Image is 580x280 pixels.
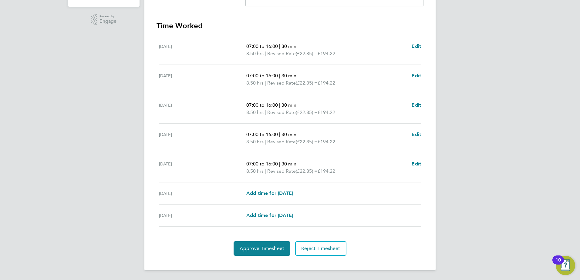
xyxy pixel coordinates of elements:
span: Edit [412,161,421,167]
span: 8.50 hrs [246,51,264,56]
div: [DATE] [159,102,246,116]
span: 07:00 to 16:00 [246,102,278,108]
span: 07:00 to 16:00 [246,132,278,137]
span: Add time for [DATE] [246,212,293,218]
span: (£22.85) = [296,139,318,145]
span: £194.22 [318,109,335,115]
span: | [265,109,266,115]
span: 30 min [282,102,296,108]
span: £194.22 [318,168,335,174]
span: (£22.85) = [296,80,318,86]
span: 8.50 hrs [246,139,264,145]
span: 30 min [282,132,296,137]
span: Edit [412,73,421,78]
span: 30 min [282,43,296,49]
a: Add time for [DATE] [246,212,293,219]
span: 30 min [282,161,296,167]
a: Add time for [DATE] [246,190,293,197]
button: Approve Timesheet [234,241,290,256]
button: Open Resource Center, 10 new notifications [556,256,575,275]
span: Edit [412,102,421,108]
span: 8.50 hrs [246,80,264,86]
span: | [265,139,266,145]
span: 07:00 to 16:00 [246,43,278,49]
span: (£22.85) = [296,168,318,174]
a: Edit [412,43,421,50]
button: Reject Timesheet [295,241,346,256]
div: [DATE] [159,72,246,87]
span: Engage [99,19,116,24]
span: 8.50 hrs [246,109,264,115]
span: (£22.85) = [296,109,318,115]
a: Edit [412,72,421,79]
div: [DATE] [159,212,246,219]
span: Revised Rate [267,50,296,57]
a: Edit [412,131,421,138]
span: Revised Rate [267,79,296,87]
div: [DATE] [159,43,246,57]
span: Edit [412,132,421,137]
span: | [265,51,266,56]
span: £194.22 [318,51,335,56]
span: 8.50 hrs [246,168,264,174]
span: Revised Rate [267,168,296,175]
a: Powered byEngage [91,14,117,25]
span: Reject Timesheet [301,245,340,252]
h3: Time Worked [157,21,423,31]
span: | [265,80,266,86]
span: | [265,168,266,174]
div: [DATE] [159,131,246,145]
span: Edit [412,43,421,49]
span: | [279,132,280,137]
span: £194.22 [318,80,335,86]
div: [DATE] [159,160,246,175]
span: | [279,73,280,78]
a: Edit [412,102,421,109]
span: Powered by [99,14,116,19]
span: Add time for [DATE] [246,190,293,196]
span: Revised Rate [267,109,296,116]
div: 10 [555,260,561,268]
a: Edit [412,160,421,168]
span: Revised Rate [267,138,296,145]
span: | [279,161,280,167]
span: 07:00 to 16:00 [246,73,278,78]
span: Approve Timesheet [240,245,284,252]
div: [DATE] [159,190,246,197]
span: 30 min [282,73,296,78]
span: (£22.85) = [296,51,318,56]
span: | [279,43,280,49]
span: 07:00 to 16:00 [246,161,278,167]
span: £194.22 [318,139,335,145]
span: | [279,102,280,108]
